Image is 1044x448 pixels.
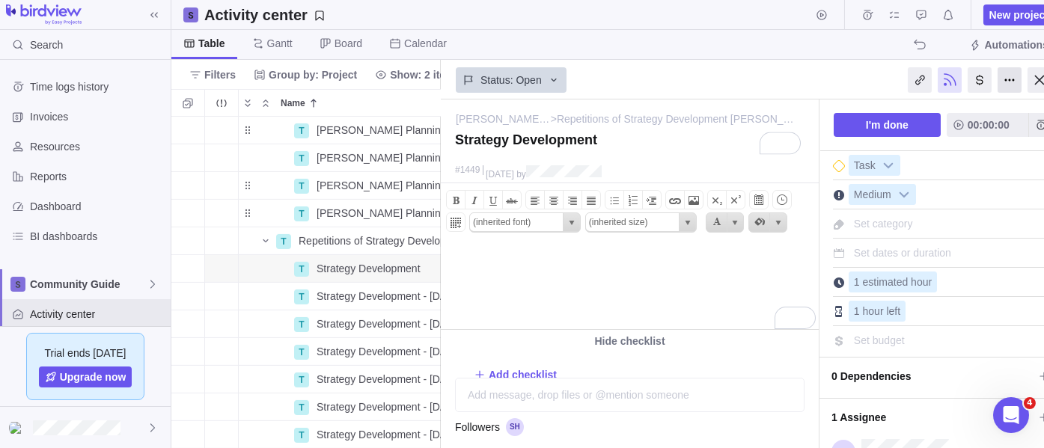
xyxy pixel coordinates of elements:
[205,172,239,200] div: Trouble indication
[998,67,1022,93] div: More actions
[39,366,132,387] span: Upgrade now
[455,165,480,175] div: #1449
[6,4,82,25] img: logo
[30,229,165,244] span: BI dashboards
[30,79,165,94] span: Time logs history
[267,36,293,51] span: Gantt
[311,172,582,199] div: Robbie Planning - 6/1/2026
[317,372,463,387] span: Strategy Development - [DATE]
[909,34,930,55] span: The action will be undone: renaming the activity
[275,90,582,116] div: Name
[239,366,583,393] div: Name
[294,123,309,138] div: T
[480,73,542,88] span: Status: Open
[239,255,583,283] div: Name
[281,96,305,111] span: Name
[198,4,332,25] span: Save your current layout and filters as a View
[849,185,896,206] span: Medium
[294,262,309,277] div: T
[317,261,421,276] span: Strategy Development
[442,244,816,329] iframe: Editable area. Press F10 for toolbar.
[177,93,198,114] span: Selection mode
[938,11,959,23] a: Notifications
[455,132,804,159] textarea: To enrich screen reader interactions, please activate Accessibility in Grammarly extension settings
[205,144,239,172] div: Trouble indication
[605,190,624,209] a: Insert unordered list
[833,160,845,172] div: This is a milestone
[257,93,275,114] span: Collapse
[294,317,309,332] div: T
[831,405,1034,430] span: 1 Assignee
[749,190,769,209] a: Insert date
[684,190,703,209] a: Insert image
[489,367,557,382] span: Add checklist
[317,399,463,414] span: Strategy Development - [DATE]
[299,233,558,248] span: Repetitions of Strategy Development [PERSON_NAME]
[446,212,465,232] a: Create table
[239,393,583,421] div: Name
[465,190,484,209] a: Italic
[294,206,309,221] div: T
[311,393,582,420] div: Strategy Development - 12/1/2025
[317,316,463,331] span: Strategy Development - [DATE]
[772,190,792,209] a: Insert time
[239,310,583,338] div: Name
[294,179,309,194] div: T
[311,255,582,282] div: Strategy Development
[248,64,363,85] span: Group by: Project
[9,422,27,434] img: Show
[205,338,239,366] div: Trouble indication
[623,190,643,209] a: Insert ordered list
[205,393,239,421] div: Trouble indication
[968,116,1010,134] span: 00:00:00
[317,344,463,359] span: Strategy Development - [DATE]
[294,289,309,304] div: T
[198,36,225,51] span: Table
[665,190,685,209] a: Insert hyperlink
[581,190,601,209] a: Justify
[866,116,909,134] span: I'm done
[269,67,357,82] span: Group by: Project
[516,169,526,179] span: by
[317,289,463,304] span: Strategy Development - [DATE]
[205,117,239,144] div: Trouble indication
[30,199,165,214] span: Dashboard
[968,67,992,93] div: Billing
[831,363,1034,389] span: 0 Dependencies
[854,334,905,346] span: Set budget
[857,4,878,25] span: Time logs
[317,178,489,193] span: [PERSON_NAME] Planning - [DATE]
[911,11,932,23] a: Approval requests
[239,338,583,366] div: Name
[205,200,239,227] div: Trouble indication
[30,277,147,292] span: Community Guide
[854,247,951,259] span: Set dates or duration
[404,36,447,51] span: Calendar
[317,206,489,221] span: [PERSON_NAME] Planning - [DATE]
[854,218,913,230] span: Set category
[486,169,514,179] span: [DATE]
[311,338,582,365] div: Strategy Development - 10/1/2025
[239,93,257,114] span: Expand
[642,190,662,209] a: Indent
[911,4,932,25] span: Approval requests
[205,366,239,393] div: Trouble indication
[884,4,905,25] span: My assignments
[293,227,582,254] div: Repetitions of Strategy Development Robbie
[311,200,582,227] div: Robbie Planning - 7/1/2026
[311,283,582,310] div: Strategy Development - 8/1/2025
[294,400,309,415] div: T
[30,139,165,154] span: Resources
[335,36,362,51] span: Board
[557,111,799,126] a: Repetitions of Strategy Development [PERSON_NAME]
[938,4,959,25] span: Notifications
[204,4,308,25] h2: Activity center
[938,67,962,93] div: Unfollow
[849,155,900,176] div: Task
[474,364,557,385] span: Add checklist
[30,109,165,124] span: Invoices
[294,428,309,443] div: T
[525,190,545,209] a: Align text left
[726,190,745,209] a: Superscript
[60,369,126,384] span: Upgrade now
